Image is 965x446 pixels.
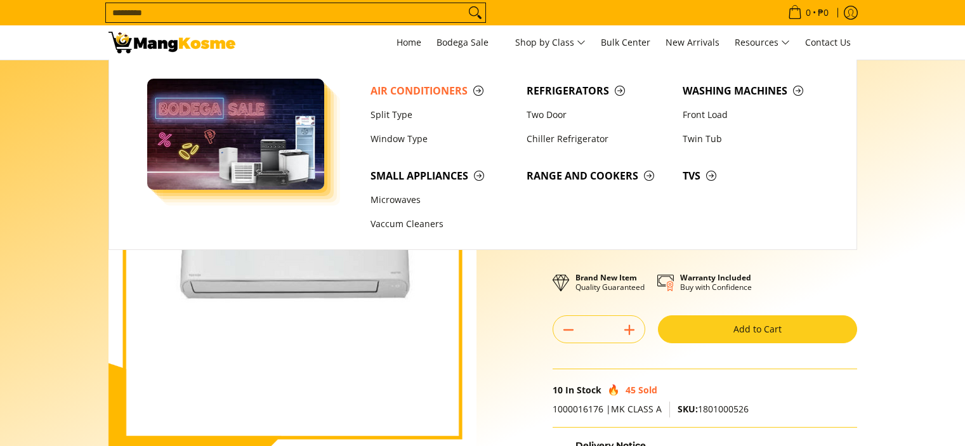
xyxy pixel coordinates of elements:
span: 0 [804,8,813,17]
button: Add [614,320,645,340]
span: • [784,6,832,20]
a: Resources [728,25,796,60]
a: Small Appliances [364,164,520,188]
p: Quality Guaranteed [575,273,645,292]
a: Bulk Center [594,25,657,60]
span: 45 [626,384,636,396]
a: Washing Machines [676,79,832,103]
span: Small Appliances [371,168,514,184]
span: Sold [638,384,657,396]
strong: Warranty Included [680,272,751,283]
span: ₱0 [816,8,830,17]
button: Subtract [553,320,584,340]
span: Shop by Class [515,35,586,51]
span: Refrigerators [527,83,670,99]
span: New Arrivals [666,36,719,48]
span: 1801000526 [678,403,749,415]
span: TVs [683,168,826,184]
img: Bodega Sale [147,79,325,190]
span: Range and Cookers [527,168,670,184]
strong: Brand New Item [575,272,637,283]
a: Vaccum Cleaners [364,213,520,237]
span: Bulk Center [601,36,650,48]
a: Window Type [364,127,520,151]
a: TVs [676,164,832,188]
nav: Main Menu [248,25,857,60]
span: 1000016176 |MK CLASS A [553,403,662,415]
button: Add to Cart [658,315,857,343]
span: Washing Machines [683,83,826,99]
span: In Stock [565,384,601,396]
span: Resources [735,35,790,51]
button: Search [465,3,485,22]
span: Bodega Sale [437,35,500,51]
span: Home [397,36,421,48]
a: Air Conditioners [364,79,520,103]
img: Toshiba Split-Type Inverter Hi-Wall 2HP Aircon (Class A) l Mang Kosme [108,32,235,53]
a: Front Load [676,103,832,127]
a: Shop by Class [509,25,592,60]
a: Home [390,25,428,60]
p: Buy with Confidence [680,273,752,292]
a: Range and Cookers [520,164,676,188]
a: Refrigerators [520,79,676,103]
span: Contact Us [805,36,851,48]
span: 10 [553,384,563,396]
a: Contact Us [799,25,857,60]
a: New Arrivals [659,25,726,60]
a: Twin Tub [676,127,832,151]
a: Microwaves [364,188,520,212]
a: Two Door [520,103,676,127]
a: Bodega Sale [430,25,506,60]
span: Air Conditioners [371,83,514,99]
span: SKU: [678,403,698,415]
a: Split Type [364,103,520,127]
a: Chiller Refrigerator [520,127,676,151]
